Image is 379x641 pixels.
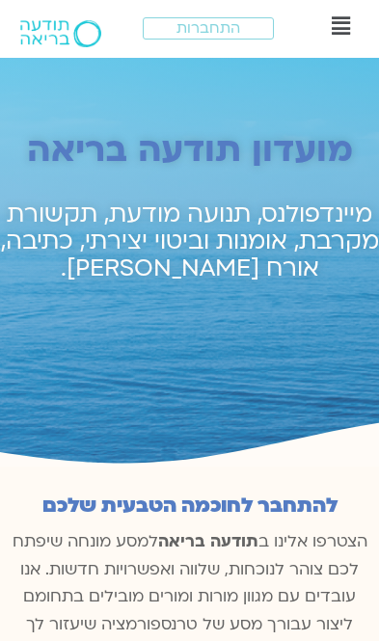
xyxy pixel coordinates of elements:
b: תודעה בריאה [158,530,258,552]
a: התחברות [143,17,275,40]
img: תודעה בריאה [20,20,101,47]
h2: להתחבר לחוכמה הטבעית שלכם [10,494,369,518]
span: התחברות [176,20,240,37]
